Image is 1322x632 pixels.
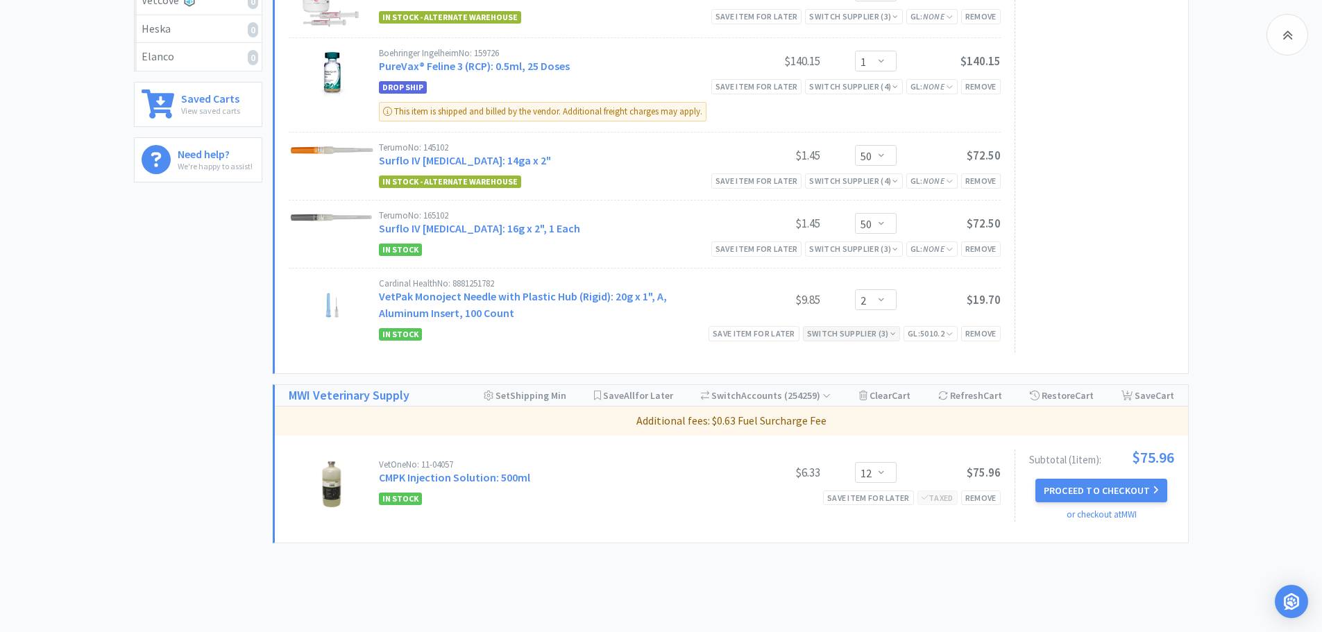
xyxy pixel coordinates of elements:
[1075,389,1094,402] span: Cart
[135,15,262,44] a: Heska0
[809,10,898,23] div: Switch Supplier ( 3 )
[809,80,898,93] div: Switch Supplier ( 4 )
[967,148,1001,163] span: $72.50
[624,389,635,402] span: All
[178,160,253,173] p: We're happy to assist!
[316,279,348,327] img: db48cee1ef1e4c839fb4c47af3ae7e7c_26986.png
[709,326,799,341] div: Save item for later
[1132,450,1174,465] span: $75.96
[910,11,954,22] span: GL:
[716,215,820,232] div: $1.45
[379,244,422,256] span: In Stock
[961,490,1001,505] div: Remove
[379,493,422,505] span: In Stock
[379,470,530,484] a: CMPK Injection Solution: 500ml
[319,460,344,509] img: 9fde022d3ee047cabe39dbb5237ae547_6432.png
[248,50,258,65] i: 0
[967,292,1001,307] span: $19.70
[716,147,820,164] div: $1.45
[711,173,802,188] div: Save item for later
[289,143,375,157] img: 4efef843e22a443ca197dab7afc89ae5_27811.png
[484,385,566,406] div: Shipping Min
[701,385,831,406] div: Accounts
[809,242,898,255] div: Switch Supplier ( 3 )
[859,385,910,406] div: Clear
[922,493,954,503] span: Taxed
[1029,450,1174,465] div: Subtotal ( 1 item ):
[716,464,820,481] div: $6.33
[892,389,910,402] span: Cart
[961,326,1001,341] div: Remove
[923,11,944,22] i: None
[910,176,954,186] span: GL:
[379,460,716,469] div: VetOne No: 11-04057
[379,279,716,288] div: Cardinal Health No: 8881251782
[289,386,409,406] a: MWI Veterinary Supply
[711,79,802,94] div: Save item for later
[142,20,255,38] div: Heska
[1030,385,1094,406] div: Restore
[379,49,716,58] div: Boehringer Ingelheim No: 159726
[181,104,240,117] p: View saved carts
[248,22,258,37] i: 0
[711,389,741,402] span: Switch
[495,389,510,402] span: Set
[134,82,262,127] a: Saved CartsView saved carts
[603,389,673,402] span: Save for Later
[923,244,944,254] i: None
[923,81,944,92] i: None
[960,53,1001,69] span: $140.15
[379,59,570,73] a: PureVax® Feline 3 (RCP): 0.5ml, 25 Doses
[716,53,820,69] div: $140.15
[379,81,427,94] span: Drop Ship
[711,9,802,24] div: Save item for later
[983,389,1002,402] span: Cart
[280,412,1183,430] p: Additional fees: $0.63 Fuel Surcharge Fee
[961,79,1001,94] div: Remove
[1035,479,1167,502] button: Proceed to Checkout
[961,241,1001,256] div: Remove
[379,221,580,235] a: Surflo IV [MEDICAL_DATA]: 16g x 2", 1 Each
[312,49,352,97] img: fe9018069f73494d91351a6c2d9ab6f7_440804.png
[379,143,716,152] div: Terumo No: 145102
[823,490,914,505] div: Save item for later
[809,174,898,187] div: Switch Supplier ( 4 )
[961,173,1001,188] div: Remove
[967,465,1001,480] span: $75.96
[181,89,240,104] h6: Saved Carts
[910,244,954,254] span: GL:
[782,389,831,402] span: ( 254259 )
[961,9,1001,24] div: Remove
[379,328,422,341] span: In Stock
[1155,389,1174,402] span: Cart
[923,176,944,186] i: None
[142,48,255,66] div: Elanco
[938,385,1002,406] div: Refresh
[908,328,954,339] span: GL: 5010.2
[379,11,521,24] span: In Stock - Alternate Warehouse
[967,216,1001,231] span: $72.50
[135,43,262,71] a: Elanco0
[178,145,253,160] h6: Need help?
[1067,509,1137,520] a: or checkout at MWI
[1121,385,1174,406] div: Save
[807,327,896,340] div: Switch Supplier ( 3 )
[379,153,551,167] a: Surflo IV [MEDICAL_DATA]: 14ga x 2"
[716,291,820,308] div: $9.85
[379,102,706,121] div: This item is shipped and billed by the vendor. Additional freight charges may apply.
[1275,585,1308,618] div: Open Intercom Messenger
[910,81,954,92] span: GL:
[711,241,802,256] div: Save item for later
[379,176,521,188] span: In Stock - Alternate Warehouse
[289,211,375,225] img: 17c8d415780d4f2893dce8d7dc3f410b_27631.png
[379,289,667,320] a: VetPak Monoject Needle with Plastic Hub (Rigid): 20g x 1", A, Aluminum Insert, 100 Count
[379,211,716,220] div: Terumo No: 165102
